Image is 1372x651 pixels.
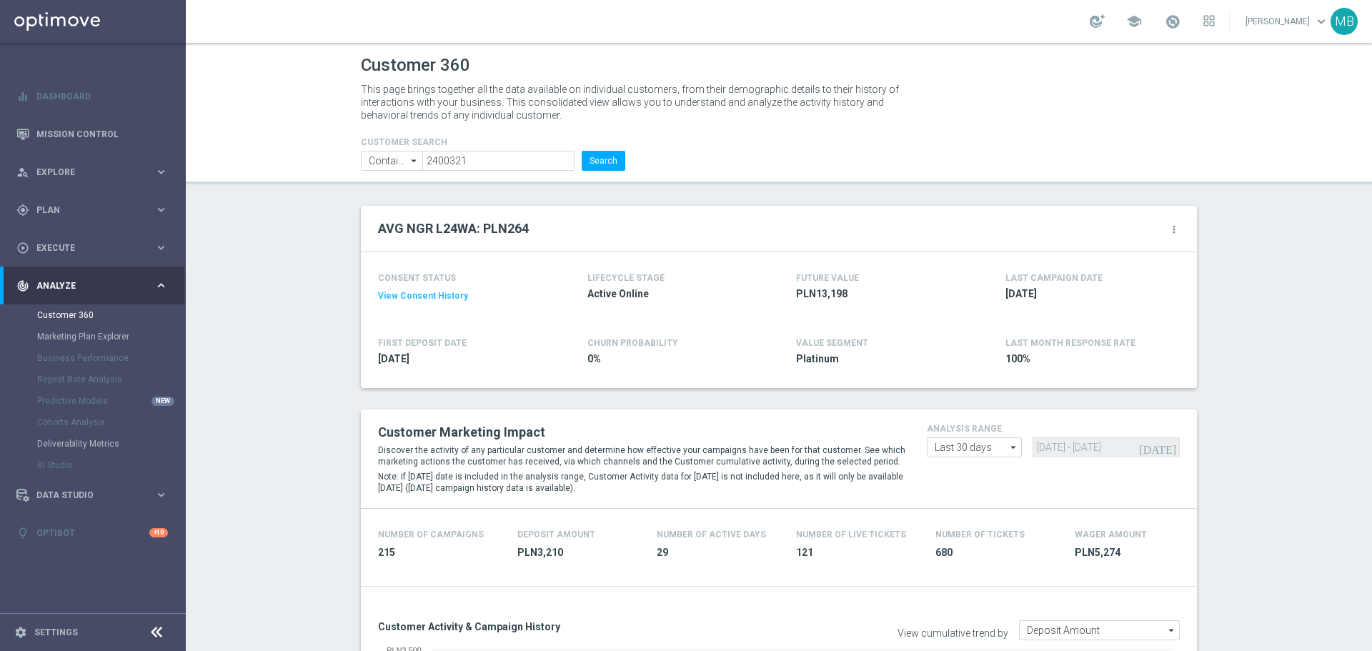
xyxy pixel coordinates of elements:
[1331,8,1358,35] div: MB
[361,55,1197,76] h1: Customer 360
[154,241,168,254] i: keyboard_arrow_right
[361,151,422,171] input: Contains
[16,167,169,178] button: person_search Explore keyboard_arrow_right
[1244,11,1331,32] a: [PERSON_NAME]keyboard_arrow_down
[149,528,168,537] div: +10
[16,279,154,292] div: Analyze
[16,90,29,103] i: equalizer
[582,151,625,171] button: Search
[16,115,168,153] div: Mission Control
[37,454,184,476] div: BI Studio
[16,280,169,292] button: track_changes Analyze keyboard_arrow_right
[935,546,1058,560] span: 680
[36,115,168,153] a: Mission Control
[1075,530,1147,540] h4: Wager Amount
[1126,14,1142,29] span: school
[37,433,184,454] div: Deliverability Metrics
[37,347,184,369] div: Business Performance
[796,338,868,348] h4: VALUE SEGMENT
[378,424,905,441] h2: Customer Marketing Impact
[378,471,905,494] p: Note: if [DATE] date is included in the analysis range, Customer Activity data for [DATE] is not ...
[37,390,184,412] div: Predictive Models
[587,273,665,283] h4: LIFECYCLE STAGE
[378,290,468,302] button: View Consent History
[796,530,906,540] h4: Number Of Live Tickets
[154,203,168,217] i: keyboard_arrow_right
[16,166,154,179] div: Explore
[154,165,168,179] i: keyboard_arrow_right
[36,206,154,214] span: Plan
[16,242,29,254] i: play_circle_outline
[36,514,149,552] a: Optibot
[16,204,169,216] button: gps_fixed Plan keyboard_arrow_right
[37,438,149,449] a: Deliverability Metrics
[36,168,154,177] span: Explore
[16,204,154,217] div: Plan
[154,279,168,292] i: keyboard_arrow_right
[1007,438,1021,457] i: arrow_drop_down
[927,437,1022,457] input: analysis range
[37,331,149,342] a: Marketing Plan Explorer
[16,129,169,140] button: Mission Control
[16,242,169,254] button: play_circle_outline Execute keyboard_arrow_right
[37,369,184,390] div: Repeat Rate Analysis
[378,338,467,348] h4: FIRST DEPOSIT DATE
[378,620,768,633] h3: Customer Activity & Campaign History
[16,514,168,552] div: Optibot
[16,91,169,102] button: equalizer Dashboard
[407,151,422,170] i: arrow_drop_down
[796,546,918,560] span: 121
[378,546,500,560] span: 215
[36,244,154,252] span: Execute
[16,279,29,292] i: track_changes
[796,273,859,283] h4: FUTURE VALUE
[927,424,1180,434] h4: analysis range
[16,527,29,540] i: lightbulb
[587,338,678,348] span: CHURN PROBABILITY
[1165,621,1179,640] i: arrow_drop_down
[378,352,545,366] span: 2022-04-10
[517,530,595,540] h4: Deposit Amount
[151,397,174,406] div: NEW
[898,627,1008,640] label: View cumulative trend by
[378,220,529,237] h2: AVG NGR L24WA: PLN264
[36,491,154,500] span: Data Studio
[378,273,545,283] h4: CONSENT STATUS
[1313,14,1329,29] span: keyboard_arrow_down
[36,77,168,115] a: Dashboard
[1005,273,1103,283] h4: LAST CAMPAIGN DATE
[37,412,184,433] div: Cohorts Analysis
[935,530,1025,540] h4: Number Of Tickets
[422,151,575,171] input: Enter CID, Email, name or phone
[14,626,27,639] i: settings
[16,166,29,179] i: person_search
[16,77,168,115] div: Dashboard
[1075,546,1197,560] span: PLN5,274
[361,137,625,147] h4: CUSTOMER SEARCH
[36,282,154,290] span: Analyze
[657,546,779,560] span: 29
[16,204,29,217] i: gps_fixed
[1005,287,1173,301] span: 2025-08-26
[37,326,184,347] div: Marketing Plan Explorer
[34,628,78,637] a: Settings
[1005,352,1173,366] span: 100%
[378,444,905,467] p: Discover the activity of any particular customer and determine how effective your campaigns have ...
[16,490,169,501] button: Data Studio keyboard_arrow_right
[796,352,963,366] span: Platinum
[37,304,184,326] div: Customer 360
[16,527,169,539] div: lightbulb Optibot +10
[16,242,154,254] div: Execute
[361,83,911,121] p: This page brings together all the data available on individual customers, from their demographic ...
[1168,224,1180,235] i: more_vert
[657,530,766,540] h4: Number of Active Days
[16,489,154,502] div: Data Studio
[517,546,640,560] span: PLN3,210
[154,488,168,502] i: keyboard_arrow_right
